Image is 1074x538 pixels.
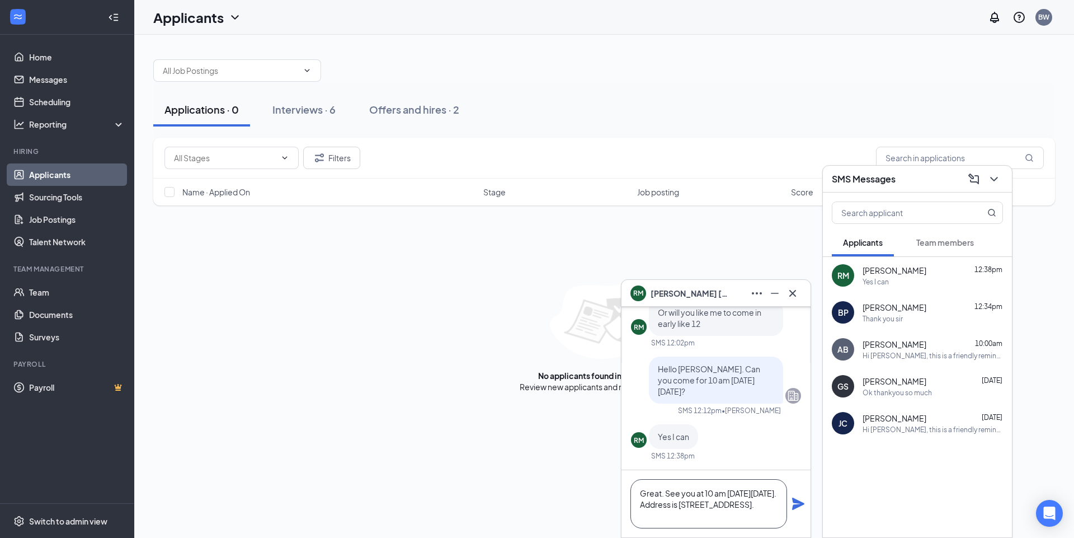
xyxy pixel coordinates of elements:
span: [PERSON_NAME] [863,413,926,424]
div: RM [837,270,849,281]
svg: Analysis [13,119,25,130]
div: Yes I can [863,277,889,287]
span: Yes I can [658,432,689,442]
div: SMS 12:38pm [651,451,695,461]
div: RM [634,436,644,445]
span: Or will you like me to come in early like 12 [658,307,761,329]
button: Minimize [766,284,784,302]
div: GS [837,381,849,392]
svg: MagnifyingGlass [1025,153,1034,162]
svg: Company [786,389,800,403]
span: [PERSON_NAME] [863,265,926,276]
div: Team Management [13,264,123,274]
div: Ok thankyou so much [863,388,932,397]
div: Switch to admin view [29,516,107,527]
div: Offers and hires · 2 [369,102,459,116]
svg: QuestionInfo [1012,11,1026,24]
div: Interviews · 6 [272,102,336,116]
div: Applications · 0 [164,102,239,116]
span: [DATE] [982,376,1002,385]
button: ComposeMessage [965,170,983,188]
a: Scheduling [29,91,125,113]
svg: Filter [313,151,326,165]
svg: ChevronDown [280,153,289,162]
div: Payroll [13,359,123,369]
svg: MagnifyingGlass [987,208,996,217]
a: Documents [29,303,125,326]
svg: Settings [13,516,25,527]
span: 12:34pm [974,302,1002,311]
span: • [PERSON_NAME] [722,406,781,415]
div: Hi [PERSON_NAME], this is a friendly reminder. Your meeting with TWO MEN AND A TRUCK for TWO MEN ... [863,351,1003,361]
div: Open Intercom Messenger [1036,500,1063,527]
a: Job Postings [29,208,125,231]
input: Search in applications [876,147,1044,169]
svg: WorkstreamLogo [12,11,23,22]
div: BP [838,307,849,318]
svg: Ellipses [750,287,764,300]
div: Thank you sir [863,314,903,324]
div: SMS 12:12pm [678,406,722,415]
a: Messages [29,68,125,91]
button: Filter Filters [303,147,360,169]
button: Cross [784,284,802,302]
input: All Job Postings [163,64,298,77]
span: [PERSON_NAME] [863,376,926,387]
span: [DATE] [982,413,1002,422]
span: 10:00am [975,339,1002,348]
img: empty-state [550,284,659,359]
div: BW [1038,12,1049,22]
svg: Minimize [768,287,781,300]
button: Ellipses [748,284,766,302]
div: RM [634,322,644,332]
span: Hello [PERSON_NAME]. Can you come for 10 am [DATE][DATE]? [658,364,760,396]
div: AB [837,344,849,355]
button: ChevronDown [985,170,1003,188]
span: Score [791,186,813,198]
svg: Collapse [108,12,119,23]
a: Team [29,281,125,303]
svg: Plane [792,497,805,511]
span: Team members [916,237,974,247]
input: All Stages [174,152,276,164]
svg: ChevronDown [987,172,1001,186]
div: Hi [PERSON_NAME], this is a friendly reminder. Your meeting with TWO MEN AND A TRUCK for TWO MEN ... [863,425,1003,434]
svg: Notifications [988,11,1001,24]
svg: ChevronDown [303,66,312,75]
div: Hiring [13,147,123,156]
a: Talent Network [29,231,125,253]
div: No applicants found in applications [538,370,670,381]
span: Name · Applied On [182,186,250,198]
svg: Cross [786,287,799,300]
div: SMS 12:02pm [651,338,695,348]
div: Reporting [29,119,125,130]
span: Stage [483,186,506,198]
svg: ChevronDown [228,11,242,24]
h3: SMS Messages [832,173,896,185]
span: Applicants [843,237,883,247]
h1: Applicants [153,8,224,27]
a: PayrollCrown [29,376,125,399]
a: Sourcing Tools [29,186,125,208]
a: Surveys [29,326,125,348]
span: [PERSON_NAME] [863,302,926,313]
span: 12:38pm [974,265,1002,274]
span: [PERSON_NAME] [863,339,926,350]
div: JC [839,418,847,429]
input: Search applicant [832,202,965,223]
a: Home [29,46,125,68]
span: Job posting [637,186,679,198]
span: [PERSON_NAME] [PERSON_NAME] [651,287,729,300]
textarea: Great. See you at 10 am [DATE][DATE]. Address is [STREET_ADDRESS]. [630,479,787,528]
a: Applicants [29,163,125,186]
div: Review new applicants and manage next steps [520,381,689,392]
svg: ComposeMessage [967,172,981,186]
